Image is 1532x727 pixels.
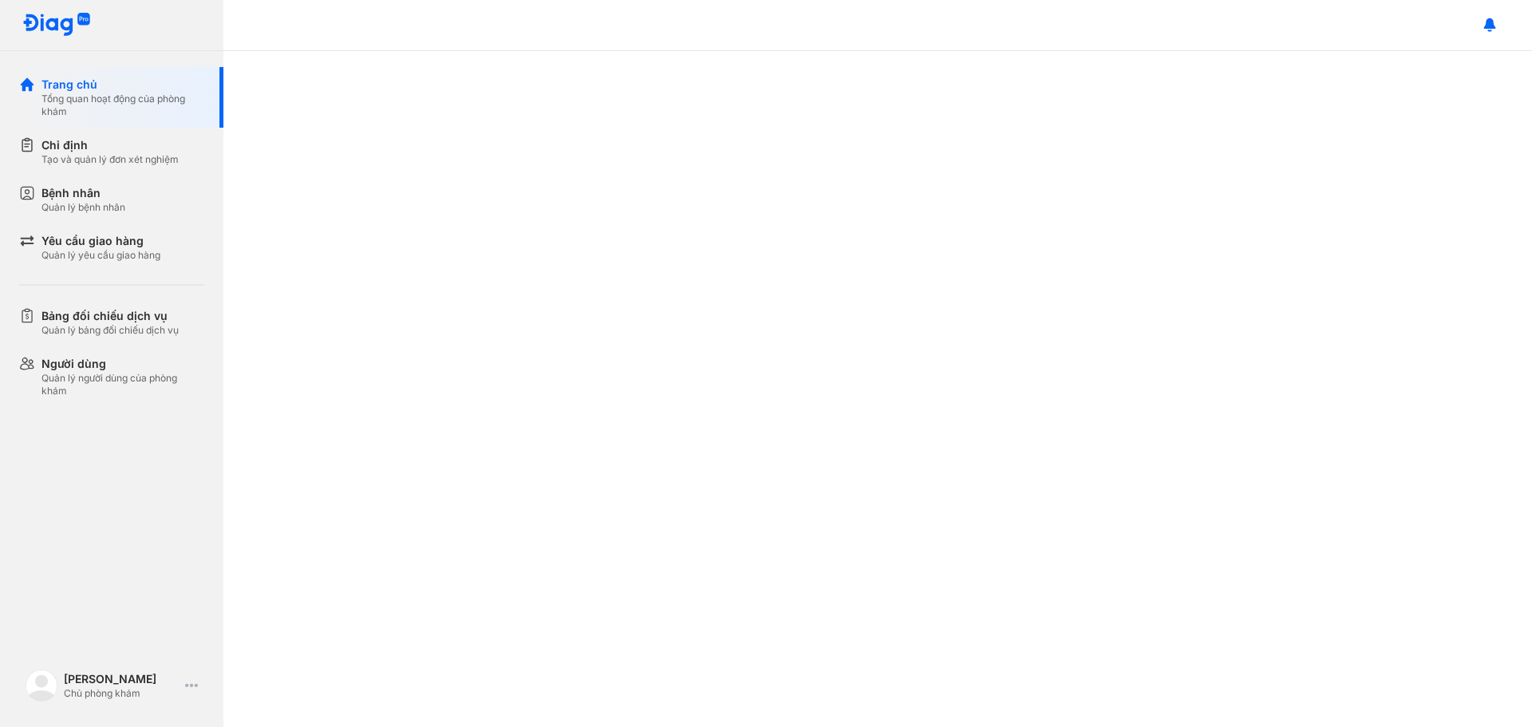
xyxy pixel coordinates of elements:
div: Người dùng [41,356,204,372]
div: Tạo và quản lý đơn xét nghiệm [41,153,179,166]
div: Bảng đối chiếu dịch vụ [41,308,179,324]
div: Trang chủ [41,77,204,93]
div: Tổng quan hoạt động của phòng khám [41,93,204,118]
img: logo [26,670,57,701]
div: Yêu cầu giao hàng [41,233,160,249]
div: Bệnh nhân [41,185,125,201]
img: logo [22,13,91,38]
div: Chỉ định [41,137,179,153]
div: [PERSON_NAME] [64,671,179,687]
div: Quản lý bảng đối chiếu dịch vụ [41,324,179,337]
div: Chủ phòng khám [64,687,179,700]
div: Quản lý yêu cầu giao hàng [41,249,160,262]
div: Quản lý người dùng của phòng khám [41,372,204,397]
div: Quản lý bệnh nhân [41,201,125,214]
